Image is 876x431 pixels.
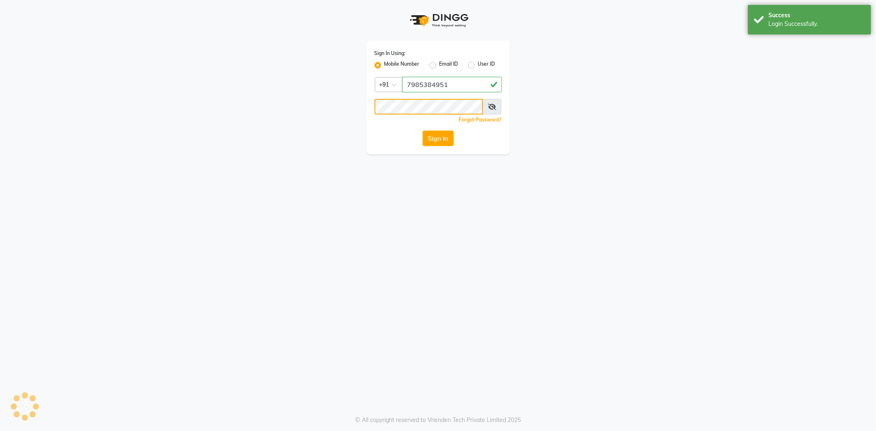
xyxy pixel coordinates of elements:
[384,60,420,70] label: Mobile Number
[405,8,471,32] img: logo1.svg
[402,77,502,92] input: Username
[459,117,502,123] a: Forgot Password?
[375,99,483,115] input: Username
[439,60,458,70] label: Email ID
[375,50,406,57] label: Sign In Using:
[768,20,865,28] div: Login Successfully.
[423,131,454,146] button: Sign In
[478,60,495,70] label: User ID
[768,11,865,20] div: Success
